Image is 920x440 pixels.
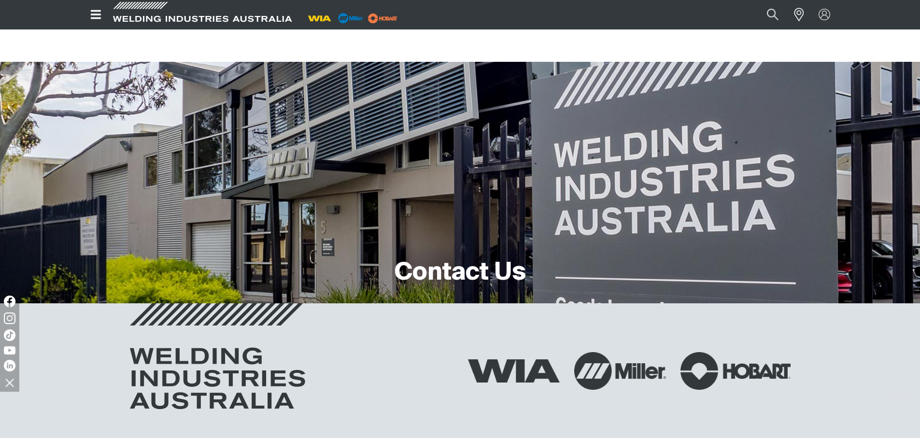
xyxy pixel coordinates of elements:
[4,312,15,324] img: Instagram
[680,352,791,390] img: Hobart
[756,4,789,26] button: Search products
[365,14,400,22] a: miller
[4,346,15,355] img: YouTube
[889,380,910,401] button: Scroll to top
[4,329,15,341] img: TikTok
[744,4,789,26] input: Product name or item number...
[365,11,400,26] img: miller
[468,359,560,383] img: WIA
[1,374,18,391] img: hide socials
[4,360,15,371] img: LinkedIn
[574,352,666,390] img: Miller
[130,303,305,409] img: Welding Industries Australia
[4,296,15,307] img: Facebook
[395,257,526,289] h1: Contact Us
